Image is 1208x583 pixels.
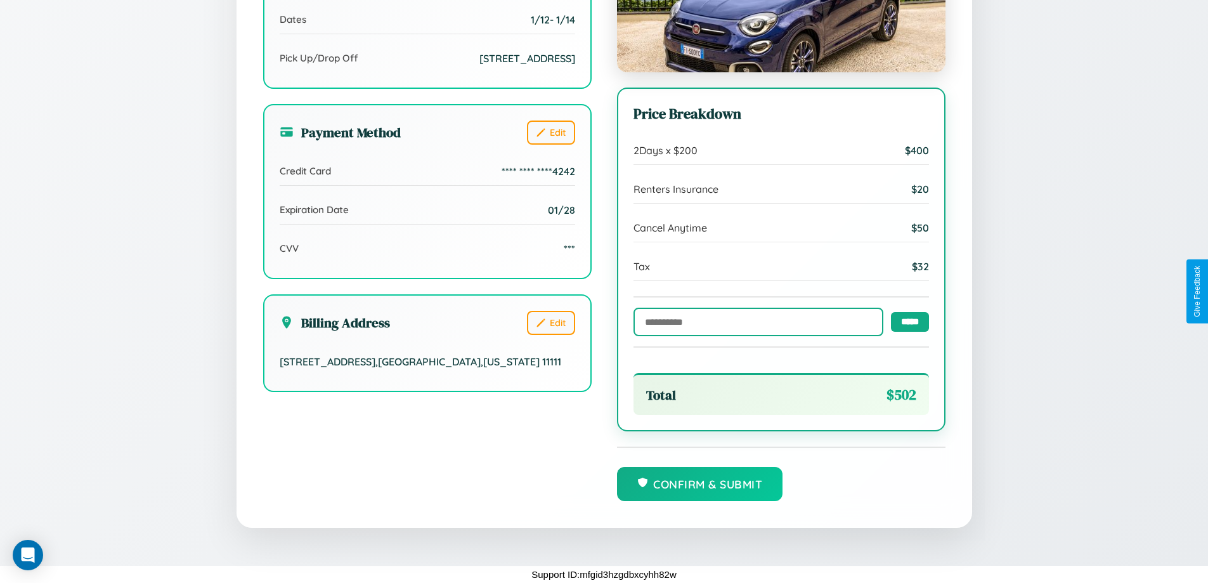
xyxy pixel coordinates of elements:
span: $ 32 [912,260,929,273]
span: Renters Insurance [633,183,718,195]
span: [STREET_ADDRESS] [479,52,575,65]
span: Total [646,386,676,404]
span: 1 / 12 - 1 / 14 [531,13,575,26]
span: Dates [280,13,306,25]
span: Cancel Anytime [633,221,707,234]
span: [STREET_ADDRESS] , [GEOGRAPHIC_DATA] , [US_STATE] 11111 [280,355,561,368]
h3: Payment Method [280,123,401,141]
span: $ 502 [887,385,916,405]
h3: Billing Address [280,313,390,332]
span: 01/28 [548,204,575,216]
button: Edit [527,121,575,145]
span: 2 Days x $ 200 [633,144,698,157]
button: Confirm & Submit [617,467,783,501]
span: Tax [633,260,650,273]
span: $ 20 [911,183,929,195]
p: Support ID: mfgid3hzgdbxcyhh82w [531,566,676,583]
span: Pick Up/Drop Off [280,52,358,64]
div: Give Feedback [1193,266,1202,317]
span: $ 400 [905,144,929,157]
div: Open Intercom Messenger [13,540,43,570]
span: Expiration Date [280,204,349,216]
span: $ 50 [911,221,929,234]
button: Edit [527,311,575,335]
span: CVV [280,242,299,254]
h3: Price Breakdown [633,104,929,124]
span: Credit Card [280,165,331,177]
